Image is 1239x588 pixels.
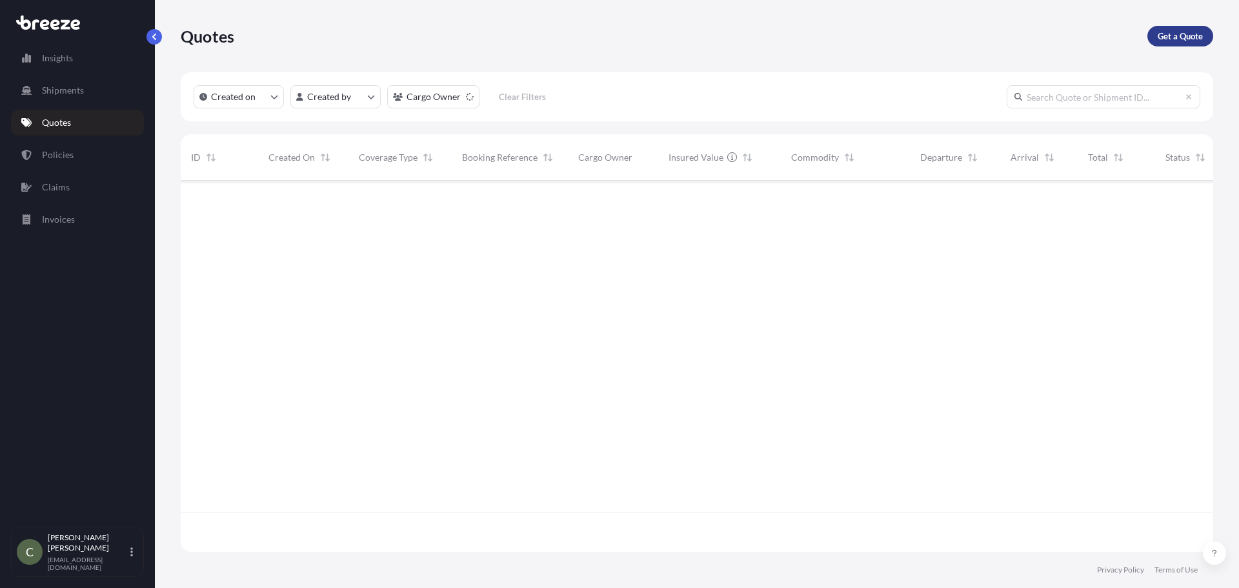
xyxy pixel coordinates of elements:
a: Claims [11,174,144,200]
span: Booking Reference [462,151,538,164]
span: Commodity [791,151,839,164]
span: Cargo Owner [578,151,632,164]
a: Policies [11,142,144,168]
p: Clear Filters [499,90,546,103]
a: Get a Quote [1147,26,1213,46]
a: Quotes [11,110,144,136]
button: Sort [1193,150,1208,165]
button: cargoOwner Filter options [387,85,479,108]
p: Created by [307,90,351,103]
p: [PERSON_NAME] [PERSON_NAME] [48,532,128,553]
span: C [26,545,34,558]
p: Quotes [181,26,234,46]
span: Coverage Type [359,151,418,164]
span: ID [191,151,201,164]
a: Insights [11,45,144,71]
button: Sort [203,150,219,165]
button: Sort [317,150,333,165]
input: Search Quote or Shipment ID... [1007,85,1200,108]
p: Invoices [42,213,75,226]
span: Arrival [1011,151,1039,164]
span: Created On [268,151,315,164]
p: Insights [42,52,73,65]
span: Departure [920,151,962,164]
p: Created on [211,90,256,103]
button: Clear Filters [486,86,558,107]
p: [EMAIL_ADDRESS][DOMAIN_NAME] [48,556,128,571]
button: Sort [1042,150,1057,165]
span: Status [1165,151,1190,164]
button: createdOn Filter options [194,85,284,108]
button: Sort [740,150,755,165]
span: Insured Value [669,151,723,164]
button: createdBy Filter options [290,85,381,108]
span: Total [1088,151,1108,164]
p: Claims [42,181,70,194]
a: Shipments [11,77,144,103]
p: Shipments [42,84,84,97]
p: Get a Quote [1158,30,1203,43]
button: Sort [1111,150,1126,165]
p: Quotes [42,116,71,129]
a: Privacy Policy [1097,565,1144,575]
button: Sort [540,150,556,165]
p: Policies [42,148,74,161]
a: Invoices [11,207,144,232]
a: Terms of Use [1154,565,1198,575]
button: Sort [420,150,436,165]
button: Sort [965,150,980,165]
p: Cargo Owner [407,90,461,103]
button: Sort [841,150,857,165]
